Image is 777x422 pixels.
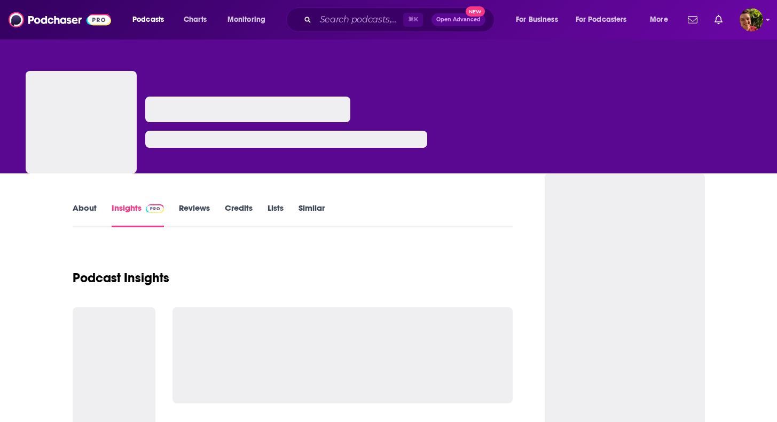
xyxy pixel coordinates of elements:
img: Podchaser - Follow, Share and Rate Podcasts [9,10,111,30]
a: Reviews [179,203,210,227]
span: For Business [516,12,558,27]
button: open menu [569,11,642,28]
a: InsightsPodchaser Pro [112,203,164,227]
a: Similar [299,203,325,227]
a: Credits [225,203,253,227]
span: Monitoring [227,12,265,27]
h1: Podcast Insights [73,270,169,286]
span: Podcasts [132,12,164,27]
img: Podchaser Pro [146,204,164,213]
span: Logged in as Marz [740,8,763,31]
button: open menu [508,11,571,28]
div: Search podcasts, credits, & more... [296,7,505,32]
button: open menu [642,11,681,28]
span: More [650,12,668,27]
span: Charts [184,12,207,27]
a: Charts [177,11,213,28]
span: New [466,6,485,17]
button: open menu [125,11,178,28]
span: Open Advanced [436,17,481,22]
a: Show notifications dropdown [684,11,702,29]
img: User Profile [740,8,763,31]
a: Show notifications dropdown [710,11,727,29]
span: ⌘ K [403,13,423,27]
a: Lists [268,203,284,227]
button: Open AdvancedNew [431,13,485,26]
a: About [73,203,97,227]
button: Show profile menu [740,8,763,31]
input: Search podcasts, credits, & more... [316,11,403,28]
span: For Podcasters [576,12,627,27]
button: open menu [220,11,279,28]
